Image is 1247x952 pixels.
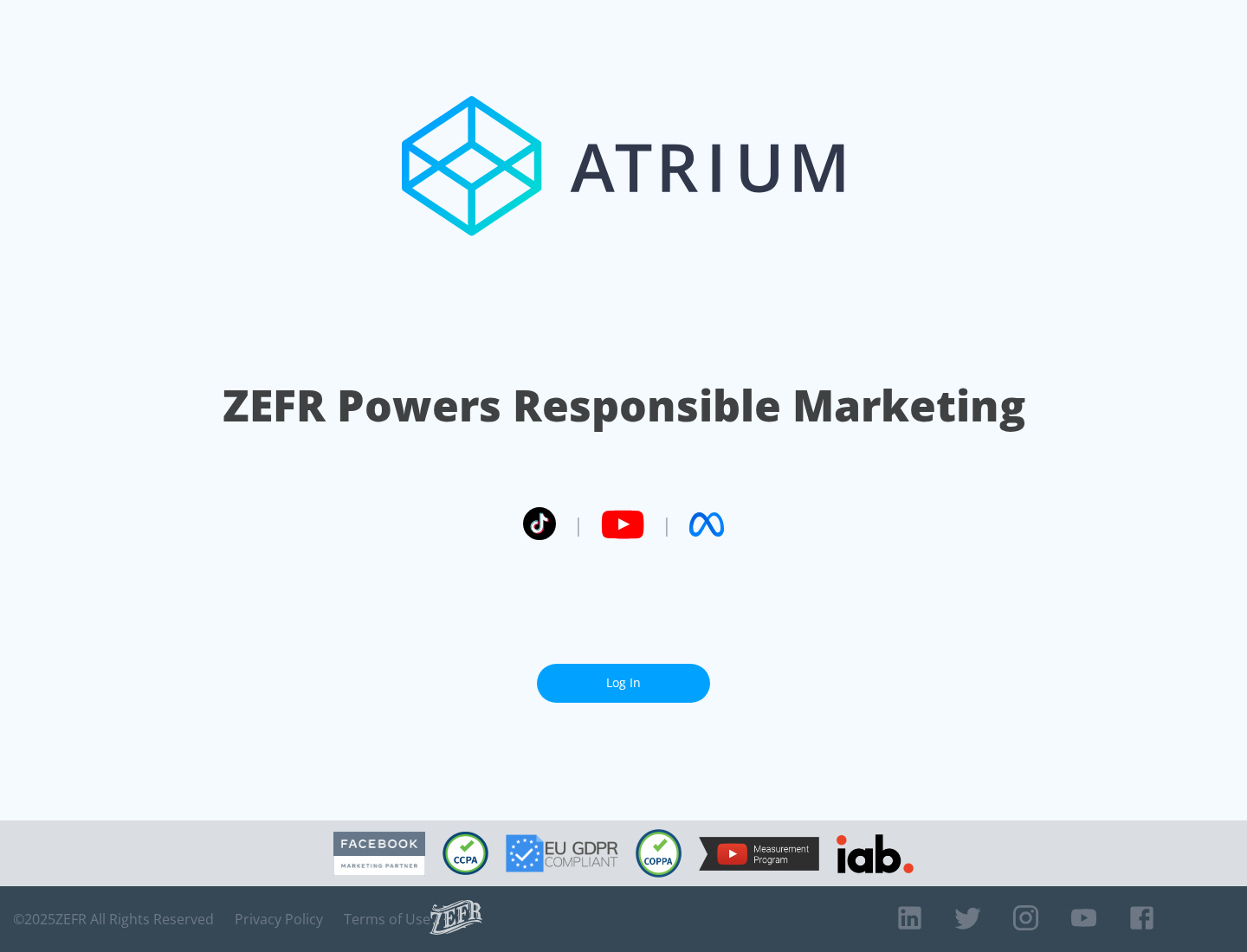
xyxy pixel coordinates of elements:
img: GDPR Compliant [506,834,618,872]
img: YouTube Measurement Program [699,837,819,871]
img: COPPA Compliant [636,829,682,878]
a: Log In [537,664,710,703]
span: © 2025 ZEFR All Rights Reserved [13,910,214,928]
img: CCPA Compliant [443,832,488,875]
h1: ZEFR Powers Responsible Marketing [223,376,1025,435]
span: | [573,511,584,537]
span: | [662,511,672,537]
a: Privacy Policy [235,910,323,928]
img: Facebook Marketing Partner [333,832,425,876]
img: IAB [837,834,914,873]
a: Terms of Use [344,910,430,928]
